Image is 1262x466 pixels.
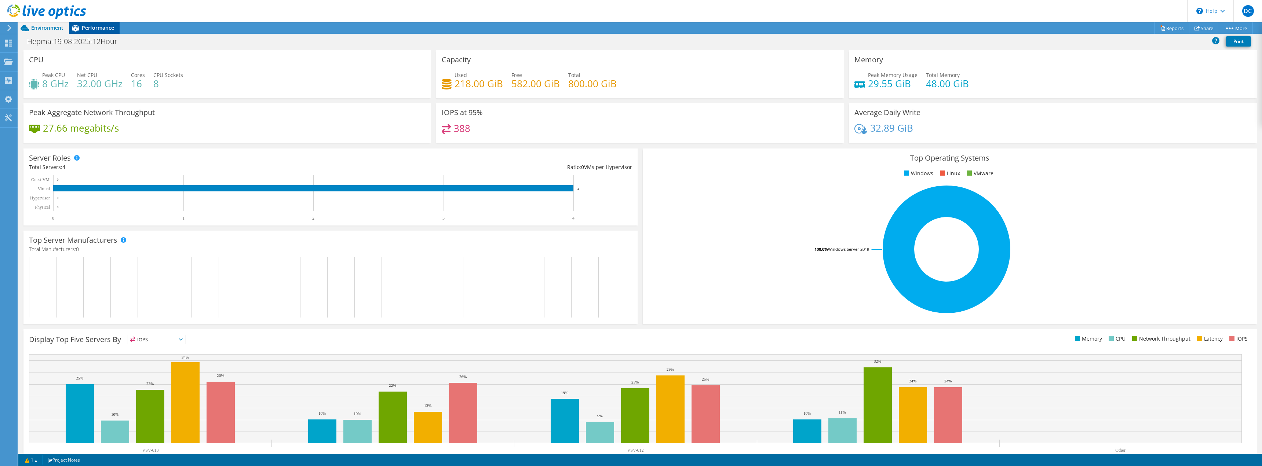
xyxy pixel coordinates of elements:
text: Hypervisor [30,195,50,201]
text: 32% [874,359,881,363]
li: Linux [938,169,960,177]
span: CPU Sockets [153,71,183,78]
text: 13% [424,403,431,408]
text: 0 [57,196,59,200]
span: Peak CPU [42,71,65,78]
svg: \n [1196,8,1203,14]
h4: 582.00 GiB [511,80,560,88]
span: 0 [76,246,79,253]
span: Environment [31,24,63,31]
li: IOPS [1228,335,1248,343]
h3: Average Daily Write [854,109,920,117]
text: 26% [459,374,467,379]
h4: 29.55 GiB [868,80,918,88]
text: 0 [57,205,59,209]
h3: Top Operating Systems [648,154,1251,162]
h4: 32.00 GHz [77,80,123,88]
h4: 218.00 GiB [455,80,503,88]
text: Other [1115,448,1125,453]
text: 25% [76,376,83,380]
text: Physical [35,205,50,210]
span: Total [568,71,580,78]
li: Network Throughput [1130,335,1190,343]
text: 0 [57,178,59,181]
h4: Total Manufacturers: [29,245,632,253]
a: 1 [20,455,43,465]
a: Reports [1154,22,1189,34]
a: Print [1226,36,1251,47]
text: 26% [217,373,224,378]
li: Latency [1195,335,1223,343]
h3: Memory [854,56,883,64]
span: Used [455,71,467,78]
h4: 388 [454,124,470,132]
text: 10% [803,411,811,415]
div: Total Servers: [29,163,331,171]
tspan: 100.0% [814,246,828,252]
span: 4 [62,164,65,170]
a: More [1219,22,1253,34]
text: VSV-612 [627,448,644,453]
li: CPU [1107,335,1126,343]
h4: 32.89 GiB [870,124,913,132]
li: Memory [1073,335,1102,343]
span: Net CPU [77,71,97,78]
h3: CPU [29,56,44,64]
text: 11% [839,410,846,414]
h4: 800.00 GiB [568,80,617,88]
a: Project Notes [42,455,85,465]
span: Performance [82,24,114,31]
a: Share [1189,22,1219,34]
text: 3 [442,216,445,221]
h4: 8 GHz [42,80,69,88]
text: 34% [182,355,189,359]
div: Ratio: VMs per Hypervisor [331,163,632,171]
text: 10% [354,411,361,416]
h4: 48.00 GiB [926,80,969,88]
span: IOPS [128,335,186,344]
h3: Capacity [442,56,471,64]
span: 0 [581,164,584,170]
text: 0 [52,216,54,221]
li: Windows [902,169,933,177]
text: 4 [577,187,579,191]
span: Peak Memory Usage [868,71,918,78]
text: VSV-613 [142,448,159,453]
span: Free [511,71,522,78]
text: 24% [944,379,952,383]
text: 9% [597,414,603,418]
text: 2 [312,216,314,221]
text: Virtual [38,186,50,191]
tspan: Windows Server 2019 [828,246,869,252]
h3: Peak Aggregate Network Throughput [29,109,155,117]
h4: 27.66 megabits/s [43,124,119,132]
span: Cores [131,71,145,78]
text: 29% [667,367,674,371]
h3: Top Server Manufacturers [29,236,117,244]
text: 25% [702,377,709,381]
text: 19% [561,390,568,395]
text: 23% [146,381,154,386]
h3: Server Roles [29,154,71,162]
h4: 16 [131,80,145,88]
text: 24% [909,379,916,383]
h1: Hepma-19-08-2025-12Hour [24,37,129,45]
text: 4 [572,216,575,221]
h4: 8 [153,80,183,88]
text: 22% [389,383,396,388]
text: 1 [182,216,185,221]
text: 23% [631,380,639,384]
span: Total Memory [926,71,960,78]
h3: IOPS at 95% [442,109,483,117]
text: 10% [111,412,118,417]
li: VMware [965,169,993,177]
text: Guest VM [31,177,50,182]
text: 10% [318,411,326,415]
span: DC [1242,5,1254,17]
